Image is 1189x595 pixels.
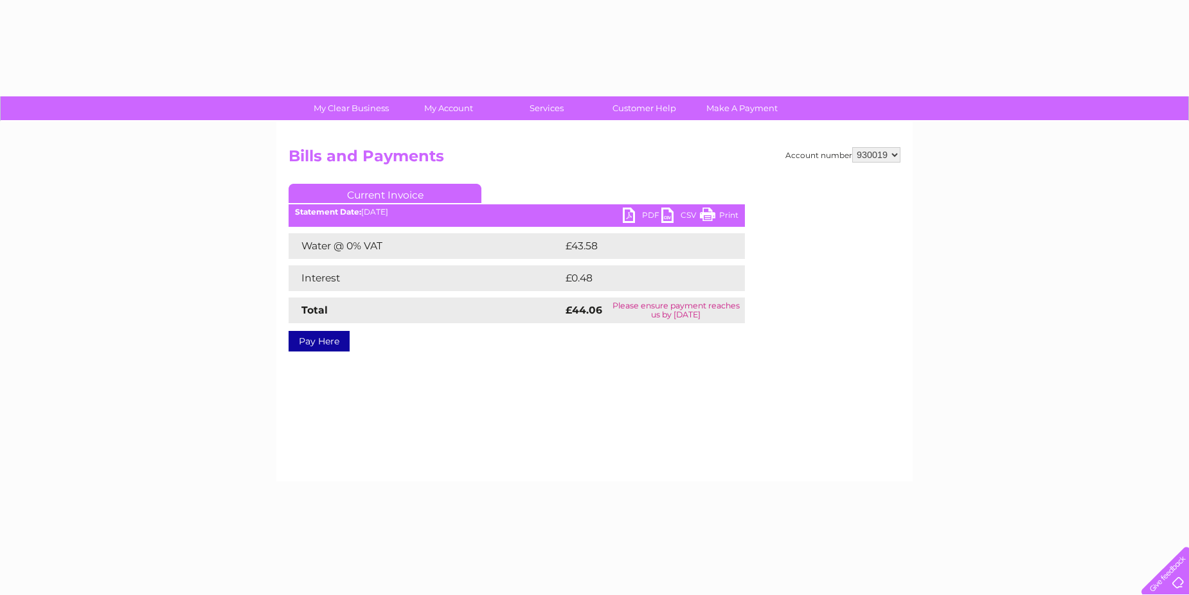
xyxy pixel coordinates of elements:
[301,304,328,316] strong: Total
[396,96,502,120] a: My Account
[289,147,900,172] h2: Bills and Payments
[295,207,361,217] b: Statement Date:
[607,297,745,323] td: Please ensure payment reaches us by [DATE]
[661,208,700,226] a: CSV
[700,208,738,226] a: Print
[689,96,795,120] a: Make A Payment
[289,331,350,351] a: Pay Here
[562,233,719,259] td: £43.58
[289,208,745,217] div: [DATE]
[591,96,697,120] a: Customer Help
[562,265,715,291] td: £0.48
[298,96,404,120] a: My Clear Business
[785,147,900,163] div: Account number
[289,233,562,259] td: Water @ 0% VAT
[623,208,661,226] a: PDF
[289,184,481,203] a: Current Invoice
[289,265,562,291] td: Interest
[494,96,600,120] a: Services
[566,304,602,316] strong: £44.06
